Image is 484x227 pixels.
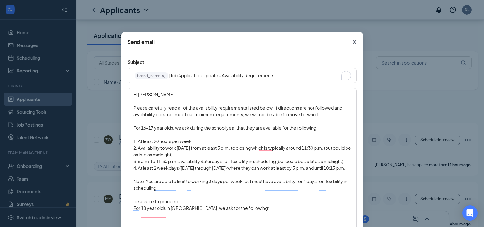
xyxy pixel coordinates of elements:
[160,73,166,79] svg: Cross
[462,205,478,221] div: Open Intercom Messenger
[133,138,192,144] span: 1. At least 20 hours per week
[133,198,178,204] span: be unable to proceed
[128,38,155,45] div: Send email
[133,158,343,164] span: 3. 6 a.m. to 11:30 p.m. availability Saturdays for flexibility in scheduling (but could be as lat...
[168,72,274,78] span: ] Job Application Update - Availability Requirements
[133,105,343,117] span: Please carefully read all of the availability requirements listed below. If directions are not fo...
[135,72,168,79] span: brand_name‌‌‌‌
[133,145,352,157] span: 2. Availability to work [DATE] from at least 5 p.m. to closing which is typically around 11:30 p....
[351,38,358,46] svg: Cross
[133,92,176,97] span: Hi [PERSON_NAME],
[128,69,356,82] div: To enrich screen reader interactions, please activate Accessibility in Grammarly extension settings
[133,125,318,131] span: For 16-17 year olds, we ask during the school year that they are available for the following:
[133,72,135,78] span: [
[346,32,363,52] button: Close
[133,165,345,171] span: 4. At least 2 weekdays ([DATE] through [DATE]) where they can work at least by 5 p.m. and until 1...
[133,205,269,211] span: For 18 year olds in [GEOGRAPHIC_DATA], we ask for the following:
[133,178,348,191] span: Note: You are able to limit to working 3 days per week, but must have availability for 4 days for...
[128,59,144,65] span: Subject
